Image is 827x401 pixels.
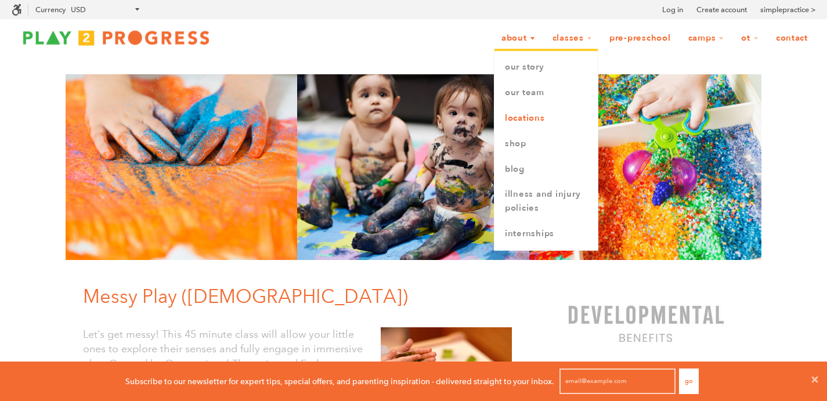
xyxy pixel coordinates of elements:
a: OT [734,27,766,49]
a: About [494,27,543,49]
p: Subscribe to our newsletter for expert tips, special offers, and parenting inspiration - delivere... [125,375,554,388]
a: Camps [681,27,732,49]
a: Illness and Injury Policies [494,182,598,221]
a: Pre-Preschool [602,27,678,49]
a: Create account [696,4,747,16]
img: Play2Progress logo [12,26,221,49]
a: Classes [545,27,600,49]
a: Log in [662,4,683,16]
input: email@example.com [559,369,676,394]
a: simplepractice > [760,4,815,16]
label: Currency [35,5,66,14]
a: Shop [494,131,598,157]
a: Our Story [494,55,598,80]
a: Contact [768,27,815,49]
a: Locations [494,106,598,131]
a: Our Team [494,80,598,106]
a: Internships [494,221,598,247]
button: Go [679,369,699,394]
h1: Messy Play ([DEMOGRAPHIC_DATA]) [83,283,521,310]
a: Blog [494,157,598,182]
